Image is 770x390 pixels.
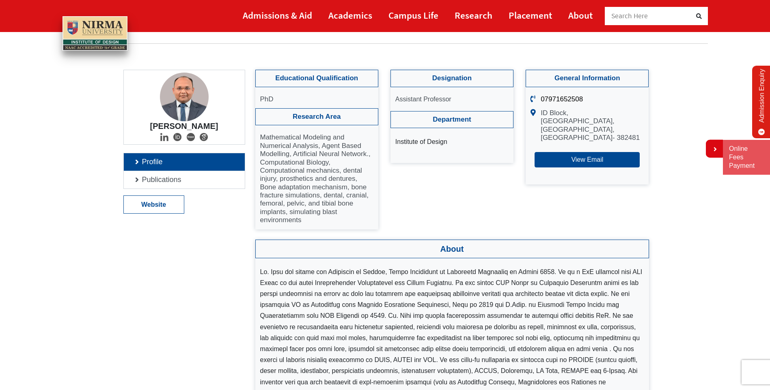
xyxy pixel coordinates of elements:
[260,95,373,103] p: PhD
[509,6,552,24] a: Placement
[395,95,509,103] p: Assistant Professor
[187,133,195,141] img: Social Icon
[260,133,373,224] p: Mathematical Modeling and Numerical Analysis, Agent Based Modelling, Artificial Neural Network., ...
[729,145,764,170] a: Online Fees Payment
[535,152,640,167] button: View Email
[255,240,649,258] h3: About
[611,11,648,20] span: Search Here
[455,6,492,24] a: Research
[160,73,209,121] img: Ajay Goyal
[173,133,181,141] img: Social Icon
[255,108,378,125] h4: Research Area
[255,70,378,87] h4: Educational Qualification
[200,133,208,141] img: Social Icon google
[390,70,513,87] h4: Designation
[390,111,513,128] h4: Department
[124,171,245,189] a: Publications
[541,109,644,142] p: ID Block, [GEOGRAPHIC_DATA], [GEOGRAPHIC_DATA], [GEOGRAPHIC_DATA]- 382481
[568,6,593,24] a: About
[130,121,239,131] h4: [PERSON_NAME]
[63,16,127,51] img: main_logo
[243,6,312,24] a: Admissions & Aid
[388,6,438,24] a: Campus Life
[160,133,168,141] img: Social Icon linkedin
[124,153,245,171] a: Profile
[541,95,583,103] a: 07971652508
[124,196,184,213] a: Website
[328,6,372,24] a: Academics
[395,136,509,147] li: Institute of Design
[526,70,649,87] h4: General Information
